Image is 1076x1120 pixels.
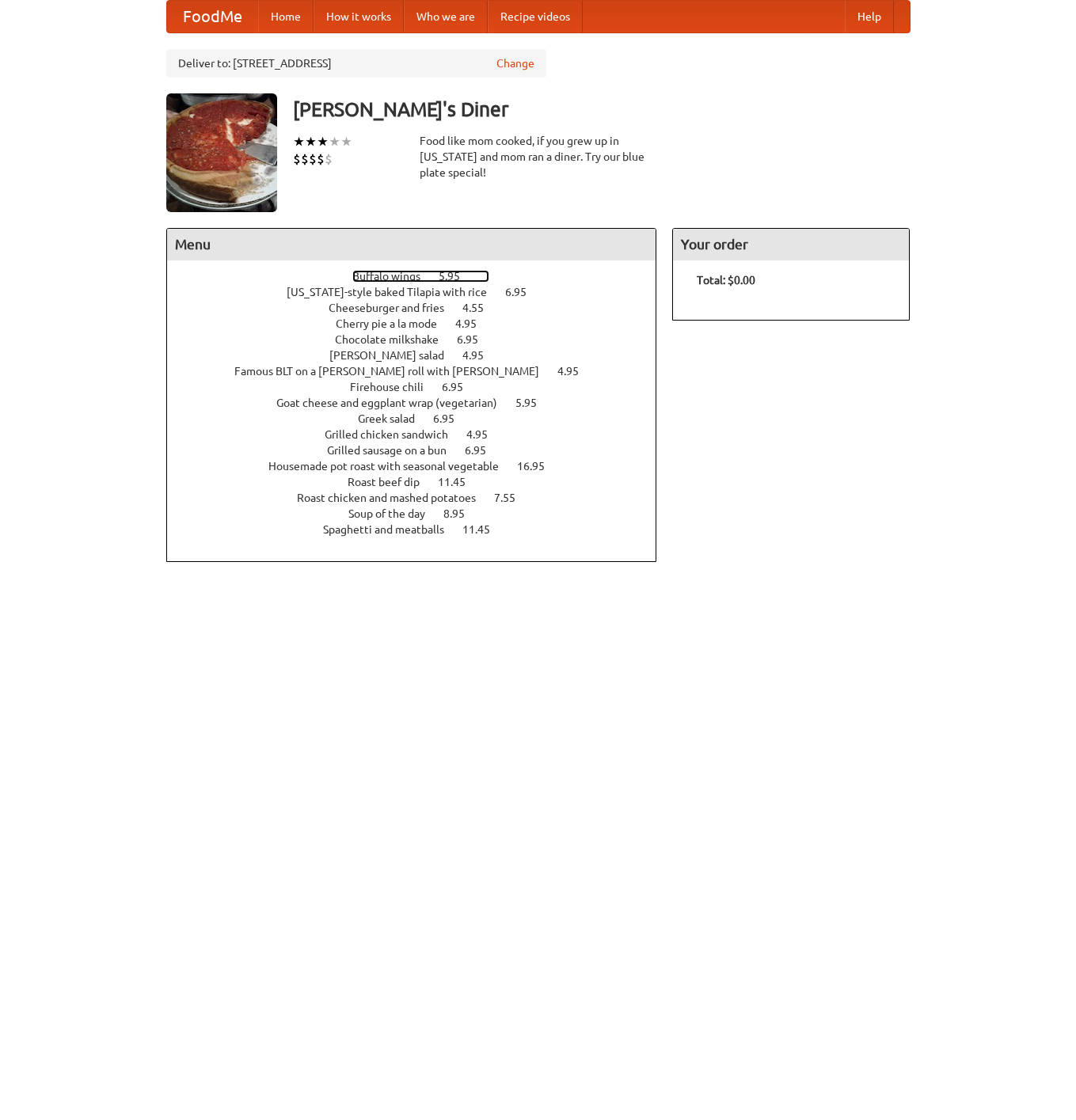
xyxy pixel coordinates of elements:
li: ★ [293,133,305,150]
a: Roast chicken and mashed potatoes 7.55 [297,492,545,504]
span: Firehouse chili [350,381,439,393]
span: 8.95 [443,507,481,520]
span: Famous BLT on a [PERSON_NAME] roll with [PERSON_NAME] [234,365,555,378]
span: Greek salad [358,412,431,425]
div: Deliver to: [STREET_ADDRESS] [166,49,546,78]
span: 11.45 [462,523,506,536]
a: How it works [314,1,404,32]
li: ★ [317,133,329,150]
img: angular.jpg [166,93,277,212]
span: 4.55 [462,302,500,314]
li: $ [325,150,333,168]
span: Spaghetti and meatballs [323,523,460,536]
a: [PERSON_NAME] salad 4.95 [329,349,513,362]
span: Housemade pot roast with seasonal vegetable [268,460,515,473]
a: Who we are [404,1,488,32]
a: Housemade pot roast with seasonal vegetable 16.95 [268,460,574,473]
div: Food like mom cooked, if you grew up in [US_STATE] and mom ran a diner. Try our blue plate special! [420,133,657,180]
span: [PERSON_NAME] salad [329,349,460,362]
a: Firehouse chili 6.95 [350,381,492,393]
li: $ [309,150,317,168]
span: [US_STATE]-style baked Tilapia with rice [287,286,503,298]
a: Home [258,1,314,32]
h4: Menu [167,229,656,260]
li: $ [293,150,301,168]
a: Grilled chicken sandwich 4.95 [325,428,517,441]
span: 6.95 [457,333,494,346]
span: 6.95 [433,412,470,425]
a: Roast beef dip 11.45 [348,476,495,488]
a: Buffalo wings 5.95 [352,270,489,283]
a: Greek salad 6.95 [358,412,484,425]
a: [US_STATE]-style baked Tilapia with rice 6.95 [287,286,556,298]
span: 4.95 [557,365,595,378]
li: $ [317,150,325,168]
span: 6.95 [505,286,542,298]
span: 4.95 [466,428,504,441]
a: Cherry pie a la mode 4.95 [336,317,506,330]
span: Chocolate milkshake [335,333,454,346]
span: 7.55 [494,492,531,504]
li: ★ [340,133,352,150]
span: Grilled chicken sandwich [325,428,464,441]
span: Soup of the day [348,507,441,520]
a: Help [845,1,894,32]
a: Goat cheese and eggplant wrap (vegetarian) 5.95 [276,397,566,409]
b: Total: $0.00 [697,274,755,287]
span: 6.95 [442,381,479,393]
li: ★ [305,133,317,150]
span: Buffalo wings [352,270,436,283]
span: Roast chicken and mashed potatoes [297,492,492,504]
span: 6.95 [465,444,502,457]
li: ★ [329,133,340,150]
span: Goat cheese and eggplant wrap (vegetarian) [276,397,513,409]
h4: Your order [673,229,909,260]
span: Grilled sausage on a bun [327,444,462,457]
span: Cherry pie a la mode [336,317,453,330]
a: Soup of the day 8.95 [348,507,494,520]
span: Cheeseburger and fries [329,302,460,314]
span: 5.95 [439,270,476,283]
a: Change [496,55,534,71]
a: Chocolate milkshake 6.95 [335,333,508,346]
span: 16.95 [517,460,561,473]
a: Recipe videos [488,1,583,32]
span: 11.45 [438,476,481,488]
span: 5.95 [515,397,553,409]
a: Cheeseburger and fries 4.55 [329,302,513,314]
a: Spaghetti and meatballs 11.45 [323,523,519,536]
span: 4.95 [455,317,492,330]
span: Roast beef dip [348,476,435,488]
a: Famous BLT on a [PERSON_NAME] roll with [PERSON_NAME] 4.95 [234,365,608,378]
h3: [PERSON_NAME]'s Diner [293,93,911,125]
li: $ [301,150,309,168]
a: FoodMe [167,1,258,32]
span: 4.95 [462,349,500,362]
a: Grilled sausage on a bun 6.95 [327,444,515,457]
